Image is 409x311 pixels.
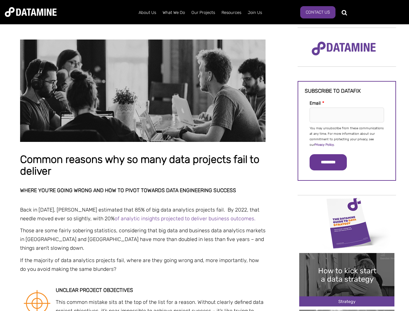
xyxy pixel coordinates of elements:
p: You may unsubscribe from these communications at any time. For more information about our commitm... [310,126,384,148]
p: Those are some fairly sobering statistics, considering that big data and business data analytics ... [20,226,266,253]
img: Datamine Logo No Strapline - Purple [307,37,380,60]
h1: Common reasons why so many data projects fail to deliver [20,154,266,177]
p: Back in [DATE], [PERSON_NAME] estimated that 85% of big data analytics projects fail. By 2022, th... [20,205,266,223]
p: If the majority of data analytics projects fail, where are they going wrong and, more importantly... [20,256,266,273]
img: 20241212 How to kick start a data strategy-2 [299,253,394,306]
a: What We Do [159,4,188,21]
a: About Us [135,4,159,21]
img: Common reasons why so many data projects fail to deliver [20,40,266,142]
strong: Unclear project objectives [56,287,133,293]
a: Contact Us [300,6,335,18]
img: Data Strategy Cover thumbnail [299,196,394,249]
a: of analytic insights projected to deliver business outcomes. [115,215,256,222]
h2: Where you’re going wrong and how to pivot towards data engineering success [20,188,266,193]
a: Resources [218,4,244,21]
a: Join Us [244,4,265,21]
a: Our Projects [188,4,218,21]
img: Datamine [5,7,57,17]
a: Privacy Policy [314,143,334,147]
h3: Subscribe to datafix [305,88,389,94]
span: Email [310,100,321,106]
